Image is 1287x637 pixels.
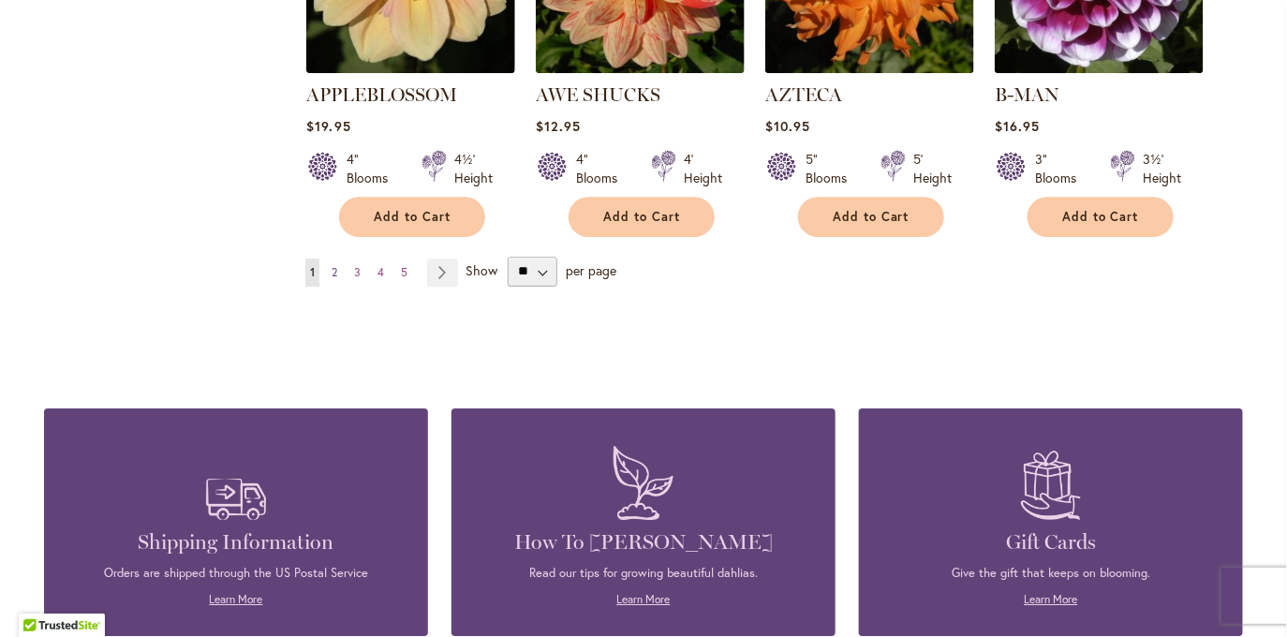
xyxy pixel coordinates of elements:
span: $16.95 [995,117,1040,135]
iframe: Launch Accessibility Center [14,570,67,623]
div: 5" Blooms [806,150,858,187]
a: 2 [327,259,342,287]
button: Add to Cart [569,197,715,237]
span: Show [466,260,497,278]
a: Learn More [617,592,671,606]
div: 3½' Height [1143,150,1181,187]
a: 5 [396,259,412,287]
span: per page [566,260,616,278]
p: Orders are shipped through the US Postal Service [72,565,400,582]
span: 1 [310,265,315,279]
h4: How To [PERSON_NAME] [480,529,807,556]
span: Add to Cart [1062,209,1139,225]
span: 5 [401,265,407,279]
p: Give the gift that keeps on blooming. [887,565,1215,582]
a: 4 [373,259,389,287]
a: AWE SHUCKS [536,83,660,106]
span: Add to Cart [833,209,910,225]
h4: Shipping Information [72,529,400,556]
div: 5' Height [913,150,952,187]
div: 4½' Height [454,150,493,187]
span: Add to Cart [603,209,680,225]
button: Add to Cart [339,197,485,237]
div: 3" Blooms [1035,150,1087,187]
a: AWE SHUCKS [536,59,745,77]
a: B-MAN [995,59,1204,77]
span: 3 [354,265,361,279]
span: $19.95 [306,117,350,135]
a: AZTECA [765,59,974,77]
span: $10.95 [765,117,810,135]
a: APPLEBLOSSOM [306,59,515,77]
span: 4 [377,265,384,279]
h4: Gift Cards [887,529,1215,556]
button: Add to Cart [1028,197,1174,237]
a: AZTECA [765,83,842,106]
span: $12.95 [536,117,581,135]
span: Add to Cart [374,209,451,225]
a: Learn More [1025,592,1078,606]
a: APPLEBLOSSOM [306,83,457,106]
span: 2 [332,265,337,279]
div: 4" Blooms [347,150,399,187]
p: Read our tips for growing beautiful dahlias. [480,565,807,582]
button: Add to Cart [798,197,944,237]
a: 3 [349,259,365,287]
a: Learn More [210,592,263,606]
div: 4' Height [684,150,722,187]
div: 4" Blooms [576,150,629,187]
a: B-MAN [995,83,1059,106]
